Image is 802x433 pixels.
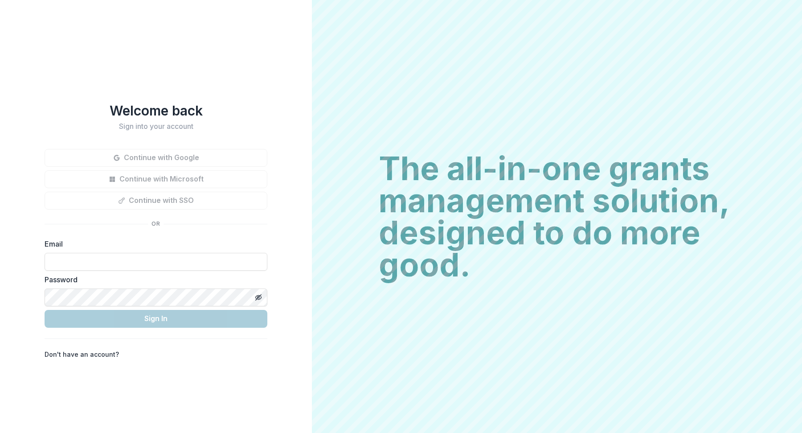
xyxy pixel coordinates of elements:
[45,149,267,167] button: Continue with Google
[45,274,262,285] label: Password
[251,290,266,305] button: Toggle password visibility
[45,192,267,210] button: Continue with SSO
[45,310,267,328] button: Sign In
[45,103,267,119] h1: Welcome back
[45,350,119,359] p: Don't have an account?
[45,170,267,188] button: Continue with Microsoft
[45,122,267,131] h2: Sign into your account
[45,239,262,249] label: Email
